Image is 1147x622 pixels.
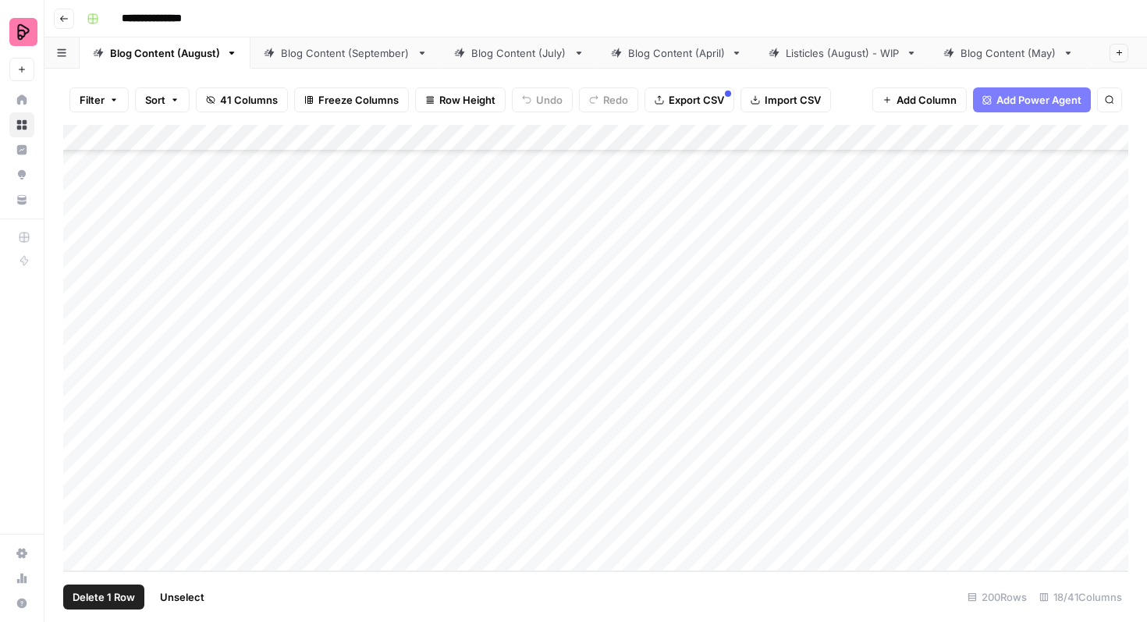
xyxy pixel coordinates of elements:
span: Row Height [439,92,495,108]
button: Redo [579,87,638,112]
div: Blog Content (April) [628,45,725,61]
span: Unselect [160,589,204,605]
span: Sort [145,92,165,108]
span: Undo [536,92,563,108]
div: Blog Content (August) [110,45,220,61]
span: Redo [603,92,628,108]
a: Blog Content (April) [598,37,755,69]
button: Help + Support [9,591,34,616]
a: Your Data [9,187,34,212]
div: Listicles (August) - WIP [786,45,900,61]
button: Undo [512,87,573,112]
a: Insights [9,137,34,162]
a: Browse [9,112,34,137]
span: Import CSV [765,92,821,108]
img: Preply Logo [9,18,37,46]
div: Blog Content (September) [281,45,410,61]
div: Blog Content (May) [961,45,1056,61]
span: Add Column [897,92,957,108]
button: Add Column [872,87,967,112]
span: Freeze Columns [318,92,399,108]
a: Usage [9,566,34,591]
a: Blog Content (July) [441,37,598,69]
button: Export CSV [645,87,734,112]
span: Filter [80,92,105,108]
a: Blog Content (May) [930,37,1087,69]
button: Import CSV [740,87,831,112]
a: Blog Content (August) [80,37,250,69]
button: Freeze Columns [294,87,409,112]
button: Add Power Agent [973,87,1091,112]
a: Blog Content (September) [250,37,441,69]
div: 200 Rows [961,585,1033,610]
button: Sort [135,87,190,112]
span: Delete 1 Row [73,589,135,605]
a: Listicles (August) - WIP [755,37,930,69]
button: Filter [69,87,129,112]
div: Blog Content (July) [471,45,567,61]
button: 41 Columns [196,87,288,112]
span: 41 Columns [220,92,278,108]
span: Export CSV [669,92,724,108]
a: Settings [9,541,34,566]
span: Add Power Agent [996,92,1081,108]
button: Delete 1 Row [63,585,144,610]
button: Workspace: Preply [9,12,34,52]
a: Opportunities [9,162,34,187]
button: Row Height [415,87,506,112]
button: Unselect [151,585,214,610]
a: Home [9,87,34,112]
div: 18/41 Columns [1033,585,1128,610]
